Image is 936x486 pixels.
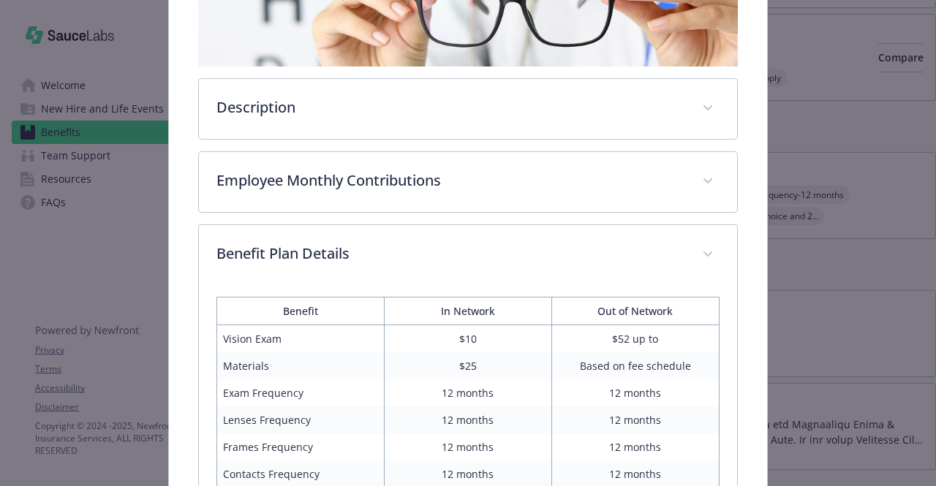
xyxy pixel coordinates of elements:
div: Description [199,79,736,139]
td: $10 [385,324,552,352]
td: 12 months [385,406,552,433]
td: Vision Exam [217,324,385,352]
p: Description [216,96,684,118]
td: Based on fee schedule [551,352,719,379]
div: Employee Monthly Contributions [199,152,736,212]
th: Out of Network [551,297,719,324]
td: Materials [217,352,385,379]
td: 12 months [551,379,719,406]
td: Exam Frequency [217,379,385,406]
td: 12 months [385,379,552,406]
td: 12 months [551,433,719,460]
p: Benefit Plan Details [216,243,684,265]
th: In Network [385,297,552,324]
td: 12 months [385,433,552,460]
td: 12 months [551,406,719,433]
div: Benefit Plan Details [199,225,736,285]
p: Employee Monthly Contributions [216,170,684,191]
td: Frames Frequency [217,433,385,460]
th: Benefit [217,297,385,324]
td: $52 up to [551,324,719,352]
td: Lenses Frequency [217,406,385,433]
td: $25 [385,352,552,379]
